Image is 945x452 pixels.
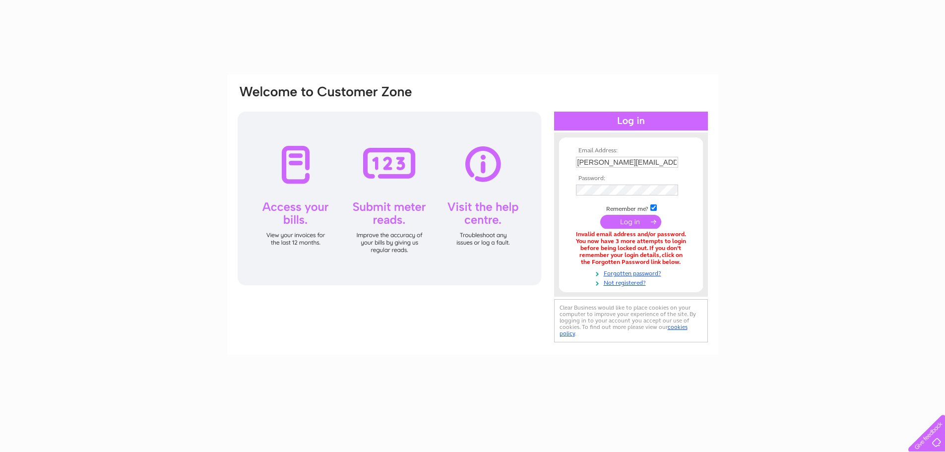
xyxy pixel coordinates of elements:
[576,231,686,265] div: Invalid email address and/or password. You now have 3 more attempts to login before being locked ...
[576,268,689,277] a: Forgotten password?
[560,323,688,337] a: cookies policy
[600,215,661,229] input: Submit
[573,175,689,182] th: Password:
[554,299,708,342] div: Clear Business would like to place cookies on your computer to improve your experience of the sit...
[573,203,689,213] td: Remember me?
[573,147,689,154] th: Email Address:
[576,277,689,287] a: Not registered?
